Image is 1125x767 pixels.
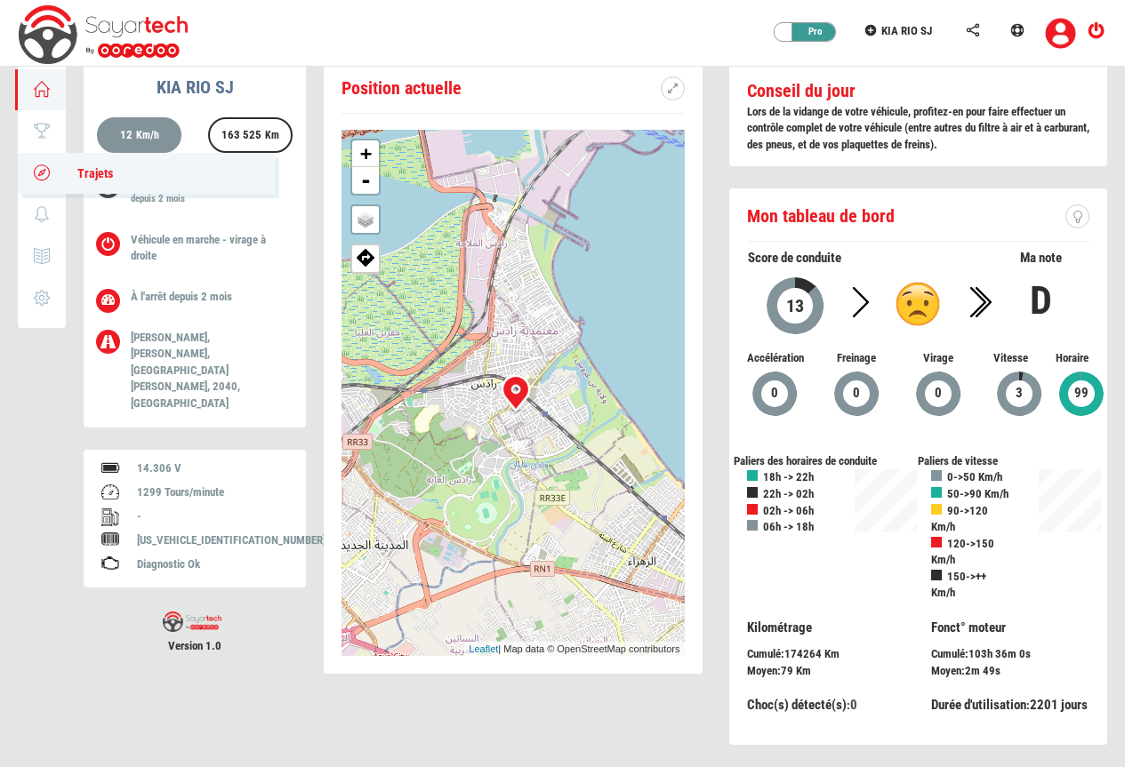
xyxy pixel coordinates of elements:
span: Cumulé [931,647,965,660]
label: depuis 2 mois [131,192,185,206]
p: Kilométrage [747,619,905,637]
span: Position actuelle [342,77,462,99]
b: 150->++ Km/h [931,570,986,600]
div: : [734,619,919,680]
span: 3 [1015,383,1024,403]
span: 2m 49s [965,664,1000,677]
a: Leaflet [469,643,498,654]
div: : [747,663,905,680]
span: Moyen [931,664,961,677]
span: Score de conduite [748,250,841,266]
span: 79 [781,664,793,677]
span: 13 [785,295,805,316]
div: Paliers de vitesse [918,453,1103,470]
span: Virage [911,350,966,367]
span: 99 [1073,383,1089,403]
span: Choc(s) détecté(s) [747,697,847,713]
p: [PERSON_NAME], [PERSON_NAME], [GEOGRAPHIC_DATA][PERSON_NAME], 2040, [GEOGRAPHIC_DATA] [131,330,279,412]
span: Afficher ma position sur google map [352,245,379,267]
div: 163 525 [213,119,287,155]
img: directions.png [357,247,375,267]
span: depuis 2 mois [169,290,232,303]
b: 50->90 Km/h [947,487,1008,500]
b: 0->50 Km/h [947,470,1002,483]
b: 18h -> 22h [763,470,814,483]
div: 12 [112,119,167,155]
span: Vitesse [992,350,1027,367]
p: Véhicule en marche - virage à droite [131,232,279,265]
span: Freinage [829,350,884,367]
div: 1299 Tours/minute [137,484,288,501]
span: KIA RIO SJ [881,24,932,37]
b: Lors de la vidange de votre véhicule, profitez-en pour faire effectuer un contrôle complet de vot... [747,105,1089,151]
div: | Map data © OpenStreetMap contributors [464,642,684,657]
b: 22h -> 02h [763,487,814,500]
div: : [931,663,1089,680]
div: : [931,696,1089,715]
span: Accélération [747,350,802,367]
span: Durée d'utilisation [931,697,1026,713]
span: Moyen [747,664,777,677]
b: 06h -> 18h [763,520,814,533]
img: d.png [896,282,940,326]
a: Layers [352,206,379,233]
span: Cumulé [747,647,781,660]
b: KIA RIO SJ [157,76,234,98]
a: Zoom out [352,167,379,194]
span: Horaire [1055,350,1089,367]
span: 103h 36m 0s [968,647,1031,660]
span: À l'arrêt [131,290,166,303]
span: 0 [850,697,857,713]
label: Km [265,128,279,143]
b: Conseil du jour [747,80,856,101]
div: Pro [783,23,837,41]
div: 14.306 V [137,460,288,477]
span: Version 1.0 [84,638,306,655]
div: : [918,619,1103,680]
div: - [137,508,288,525]
span: 2201 jours [1030,697,1088,713]
span: Ma note [1020,250,1062,266]
div: [US_VEHICLE_IDENTIFICATION_NUMBER] [137,532,288,549]
span: 0 [852,383,861,403]
span: 0 [770,383,779,403]
img: sayartech-logo.png [163,611,221,632]
span: 0 [934,383,943,403]
div: Paliers des horaires de conduite [734,453,919,470]
p: Fonct° moteur [931,619,1089,637]
b: 90->120 Km/h [931,504,988,534]
b: 120->150 Km/h [931,537,994,567]
div: Diagnostic Ok [137,556,288,573]
a: Zoom in [352,140,379,167]
span: Mon tableau de bord [747,205,895,227]
span: Trajets [60,166,113,180]
span: Km [796,664,811,677]
b: D [1030,277,1052,324]
span: Km [824,647,840,660]
a: Trajets [18,153,275,194]
label: Km/h [136,128,159,143]
div: : [747,696,905,715]
span: 174264 [784,647,822,660]
b: 02h -> 06h [763,504,814,517]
